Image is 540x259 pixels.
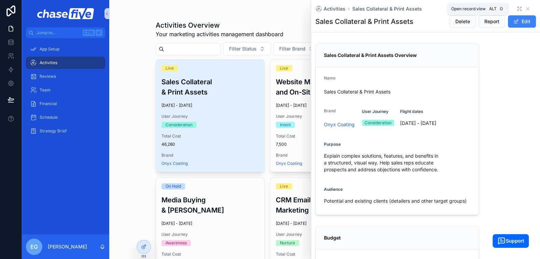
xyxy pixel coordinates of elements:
[324,235,341,241] strong: Budget
[324,121,355,128] a: Onyx Coating
[156,59,265,172] a: LiveSales Collateral & Print Assets[DATE] - [DATE]User JourneyConsiderationTotal Cost46,280BrandO...
[276,114,373,119] span: User Journey
[26,57,105,69] a: Activities
[362,109,388,114] strong: User Journey
[26,98,105,110] a: Financial
[324,88,470,95] span: Sales Collateral & Print Assets
[161,232,259,237] span: User Journey
[479,15,505,28] button: Report
[83,29,95,36] span: Ctrl
[324,75,336,81] span: Name
[96,30,102,35] span: K
[276,232,373,237] span: User Journey
[161,77,259,97] h3: Sales Collateral & Print Assets
[508,15,536,28] button: Edit
[451,6,486,12] span: Open record view
[489,6,497,12] span: Alt
[324,187,343,192] strong: Audience
[166,122,193,128] div: Consideration
[270,59,379,172] a: LiveWebsite Maintenance and On-Site SEO[DATE] - [DATE]User JourneyIntentTotal Cost7,500BrandOnyx ...
[223,42,271,55] button: Select Button
[324,153,440,172] span: Explain complex solutions, features, and benefits in a structured, visual way. Help sales reps ed...
[276,161,302,166] a: Onyx Coating
[40,101,57,106] span: Financial
[276,77,373,97] h3: Website Maintenance and On-Site SEO
[229,45,257,52] span: Filter Status
[497,237,506,245] img: widget_launcher_white.svg
[156,30,283,38] span: Your marketing activities management dashboard
[315,17,413,26] h1: Sales Collateral & Print Assets
[161,142,259,147] span: 46,280
[400,109,423,114] strong: Flight dates
[26,43,105,55] a: App Setup
[40,128,67,134] span: Strategy Brief
[499,6,504,12] span: O
[40,46,59,52] span: App Setup
[315,5,345,12] a: Activities
[161,251,259,257] span: Total Cost
[365,120,392,126] div: Consideration
[161,221,259,226] span: [DATE] - [DATE]
[48,243,87,250] p: [PERSON_NAME]
[37,30,80,35] span: Jump to...
[276,142,373,147] span: 7,500
[22,38,109,146] div: scrollable content
[276,195,373,215] h3: CRM Email Marketing Overview
[26,27,105,38] button: Jump to...CtrlK
[161,133,259,139] span: Total Cost
[273,42,319,55] button: Select Button
[450,15,476,28] button: Delete
[324,108,336,113] span: Brand
[400,120,445,127] span: [DATE] - [DATE]
[455,18,470,25] span: Delete
[156,20,283,30] h1: Activities Overview
[40,87,51,93] span: Team
[161,161,188,166] a: Onyx Coating
[26,84,105,96] a: Team
[276,251,373,257] span: Total Cost
[37,8,94,19] img: App logo
[26,125,105,137] a: Strategy Brief
[40,60,57,66] span: Activities
[30,243,38,251] span: EG
[161,153,259,158] span: Brand
[161,114,259,119] span: User Journey
[352,5,422,12] a: Sales Collateral & Print Assets
[324,52,417,58] strong: Sales Collateral & Print Assets Overview
[324,5,345,12] span: Activities
[276,221,373,226] span: [DATE] - [DATE]
[26,70,105,83] a: Reviews
[26,111,105,124] a: Schedule
[506,238,524,244] span: Support
[276,103,373,108] span: [DATE] - [DATE]
[279,45,305,52] span: Filter Brand
[276,153,373,158] span: Brand
[280,65,288,71] div: Live
[484,18,499,25] span: Report
[166,65,174,71] div: Live
[324,198,467,204] span: Potential and existing clients (detailers and other target groups)
[280,240,295,246] div: Nurture
[166,240,187,246] div: Awareness
[166,183,181,189] div: On Hold
[161,103,259,108] span: [DATE] - [DATE]
[40,74,56,79] span: Reviews
[161,195,259,215] h3: Media Buying & [PERSON_NAME]
[280,122,291,128] div: Intent
[280,183,288,189] div: Live
[276,133,373,139] span: Total Cost
[324,142,341,147] strong: Purpose
[40,115,58,120] span: Schedule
